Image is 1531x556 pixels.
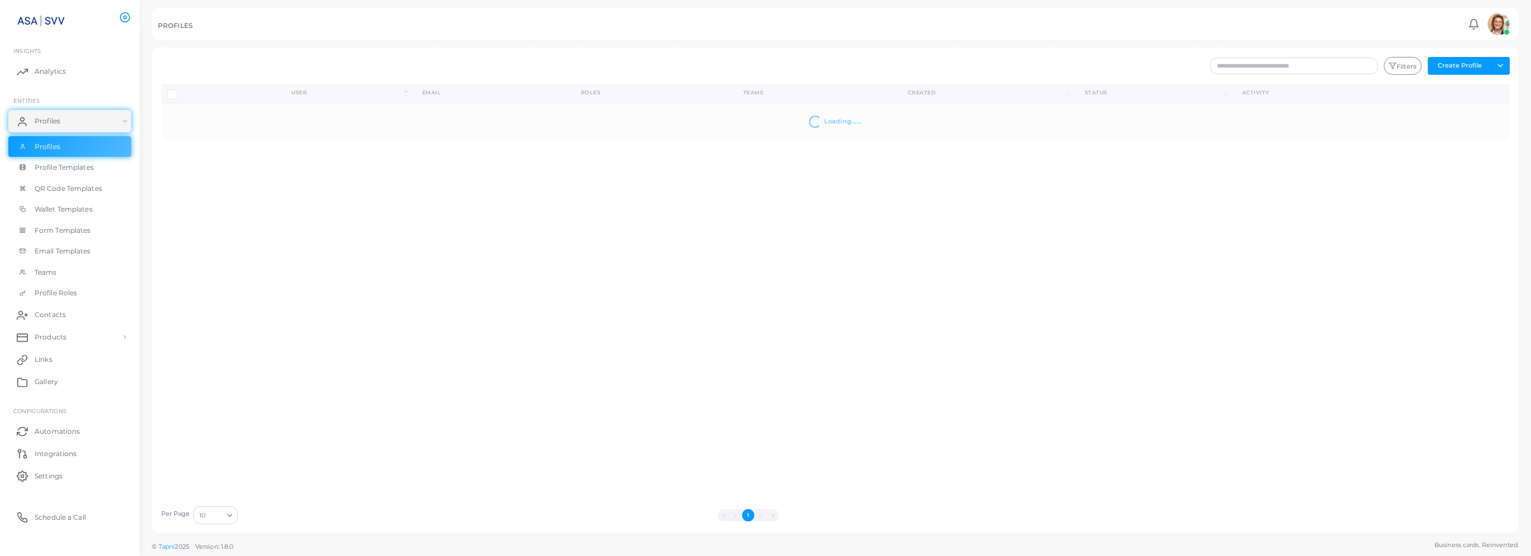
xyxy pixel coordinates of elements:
h5: PROFILES [158,22,192,30]
a: Form Templates [8,220,131,241]
label: Per Page [161,510,190,519]
a: Tapni [158,543,175,550]
input: Search for option [206,509,223,521]
button: Go to page 1 [742,509,754,521]
span: Contacts [35,310,66,320]
span: Profiles [35,116,60,126]
span: ENTITIES [13,97,40,104]
div: activity [1242,89,1408,97]
span: Integrations [35,449,76,459]
th: Row-selection [161,84,280,103]
strong: Loading...... [824,117,861,125]
span: Settings [35,471,62,481]
span: Schedule a Call [35,512,86,523]
span: Email Templates [35,246,91,256]
a: Contacts [8,304,131,326]
span: INSIGHTS [13,47,41,54]
div: User [291,89,402,97]
span: Analytics [35,66,66,76]
ul: Pagination [240,509,1255,521]
a: Analytics [8,60,131,83]
span: Version: 1.8.0 [195,543,234,550]
span: Products [35,332,66,342]
a: Integrations [8,442,131,464]
span: Profiles [35,142,60,152]
a: Automations [8,420,131,442]
a: Profile Templates [8,157,131,178]
th: Action [1419,84,1509,103]
div: Roles [581,89,719,97]
span: Form Templates [35,226,91,236]
a: Email Templates [8,241,131,262]
a: QR Code Templates [8,178,131,199]
span: Teams [35,267,57,277]
a: Schedule a Call [8,506,131,528]
img: avatar [1487,13,1510,35]
a: Products [8,326,131,348]
span: Gallery [35,377,58,387]
button: Filters [1384,57,1422,75]
span: QR Code Templates [35,184,102,194]
a: Profiles [8,136,131,157]
a: Links [8,348,131,371]
a: Teams [8,262,131,283]
div: Status [1085,89,1222,97]
span: 10 [199,510,205,521]
a: Settings [8,464,131,487]
img: logo [10,11,72,31]
a: Profiles [8,110,131,132]
div: Created [908,89,1065,97]
span: Automations [35,426,80,437]
span: © [152,542,233,552]
a: avatar [1484,13,1513,35]
a: Profile Roles [8,282,131,304]
a: Gallery [8,371,131,393]
div: Teams [743,89,883,97]
a: Wallet Templates [8,199,131,220]
span: Links [35,354,52,365]
button: Create Profile [1428,57,1491,75]
span: 2025 [175,542,189,552]
div: Email [422,89,556,97]
div: Search for option [193,506,238,524]
span: Profile Templates [35,162,94,172]
span: Profile Roles [35,288,77,298]
span: Configurations [13,408,66,414]
span: Business cards. Reinvented. [1434,540,1519,550]
span: Wallet Templates [35,204,93,214]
